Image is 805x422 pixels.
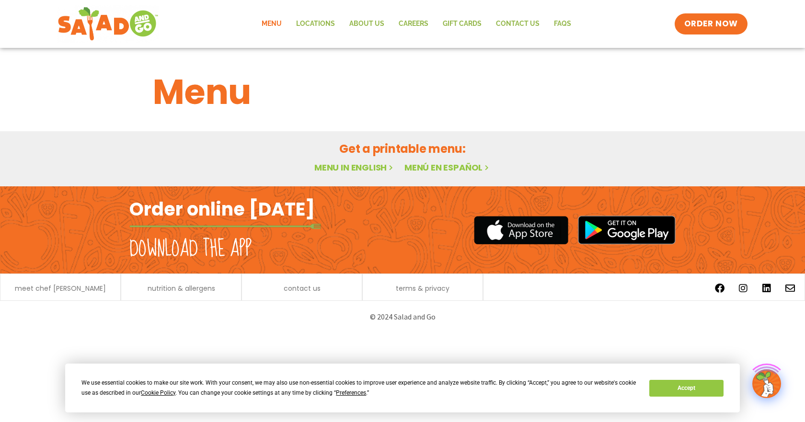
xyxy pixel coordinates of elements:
span: Cookie Policy [141,389,175,396]
div: Cookie Consent Prompt [65,364,740,412]
span: ORDER NOW [684,18,738,30]
a: Menu [254,13,289,35]
a: Careers [391,13,436,35]
button: Accept [649,380,723,397]
p: © 2024 Salad and Go [134,310,671,323]
img: appstore [474,215,568,246]
h1: Menu [153,66,652,118]
span: Preferences [336,389,366,396]
img: new-SAG-logo-768×292 [57,5,159,43]
a: FAQs [547,13,578,35]
a: Locations [289,13,342,35]
a: ORDER NOW [675,13,747,34]
a: Menú en español [404,161,491,173]
div: We use essential cookies to make our site work. With your consent, we may also use non-essential ... [81,378,638,398]
a: Contact Us [489,13,547,35]
img: google_play [578,216,676,244]
a: About Us [342,13,391,35]
a: meet chef [PERSON_NAME] [15,285,106,292]
a: nutrition & allergens [148,285,215,292]
a: terms & privacy [396,285,449,292]
a: GIFT CARDS [436,13,489,35]
nav: Menu [254,13,578,35]
h2: Order online [DATE] [129,197,315,221]
img: fork [129,224,321,229]
a: contact us [284,285,321,292]
a: Menu in English [314,161,395,173]
h2: Download the app [129,236,252,262]
h2: Get a printable menu: [153,140,652,157]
